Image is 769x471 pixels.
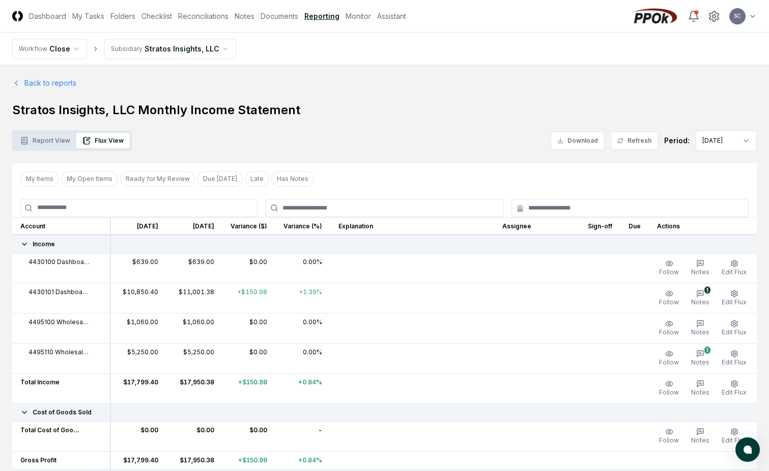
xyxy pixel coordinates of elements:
[29,257,90,267] span: 4430100 Dashboard Suite
[12,217,110,235] th: Account
[222,313,275,343] td: $0.00
[722,268,747,276] span: Edit Flux
[720,257,749,279] button: Edit Flux
[659,268,679,276] span: Follow
[110,343,166,373] td: $5,250.00
[275,313,330,343] td: 0.00%
[580,217,620,235] th: Sign-off
[110,253,166,283] td: $639.00
[275,217,330,235] th: Variance (%)
[166,373,222,403] td: $17,950.38
[20,426,81,435] span: Total Cost of Goods Sold
[120,171,195,187] button: Ready for My Review
[659,388,679,396] span: Follow
[720,348,749,369] button: Edit Flux
[611,132,658,150] button: Refresh
[664,135,690,146] div: Period:
[691,358,709,366] span: Notes
[222,283,275,313] td: +$150.98
[691,268,709,276] span: Notes
[222,421,275,451] td: $0.00
[722,436,747,444] span: Edit Flux
[61,171,118,187] button: My Open Items
[166,217,222,235] th: [DATE]
[178,11,229,21] a: Reconciliations
[657,287,681,309] button: Follow
[29,348,90,357] span: 4495110 Wholesaler RFP Analysis
[691,298,709,306] span: Notes
[691,436,709,444] span: Notes
[551,132,605,150] button: Download
[377,11,406,21] a: Assistant
[222,451,275,469] td: +$150.98
[12,77,76,88] a: Back to reports
[12,39,236,59] nav: breadcrumb
[657,318,681,339] button: Follow
[704,347,710,354] div: 1
[222,373,275,403] td: +$150.98
[222,217,275,235] th: Variance ($)
[275,451,330,469] td: +0.84%
[110,373,166,403] td: $17,799.40
[735,437,760,462] button: atlas-launcher
[275,253,330,283] td: 0.00%
[689,257,711,279] button: Notes
[29,287,90,297] span: 4430101 Dashboard Suite - Revenue Share
[657,348,681,369] button: Follow
[110,421,166,451] td: $0.00
[494,217,580,235] th: Assignee
[166,253,222,283] td: $639.00
[689,318,711,339] button: Notes
[275,373,330,403] td: +0.84%
[110,313,166,343] td: $1,060.00
[620,217,649,235] th: Due
[728,7,747,25] button: SC
[261,11,298,21] a: Documents
[659,328,679,336] span: Follow
[720,318,749,339] button: Edit Flux
[110,283,166,313] td: $10,850.40
[20,378,60,387] span: Total Income
[649,217,757,235] th: Actions
[166,421,222,451] td: $0.00
[271,171,314,187] button: Has Notes
[720,426,749,447] button: Edit Flux
[141,11,172,21] a: Checklist
[659,298,679,306] span: Follow
[275,283,330,313] td: +1.39%
[722,358,747,366] span: Edit Flux
[346,11,371,21] a: Monitor
[659,436,679,444] span: Follow
[722,388,747,396] span: Edit Flux
[691,388,709,396] span: Notes
[12,102,757,118] h1: Stratos Insights, LLC Monthly Income Statement
[689,287,711,309] button: 1Notes
[657,426,681,447] button: Follow
[330,217,494,235] th: Explanation
[110,11,135,21] a: Folders
[222,343,275,373] td: $0.00
[245,171,269,187] button: Late
[33,240,55,249] span: Income
[631,8,679,24] img: PPOk logo
[72,11,104,21] a: My Tasks
[166,313,222,343] td: $1,060.00
[734,12,741,20] span: SC
[235,11,254,21] a: Notes
[110,217,166,235] th: [DATE]
[657,257,681,279] button: Follow
[110,451,166,469] td: $17,799.40
[166,283,222,313] td: $11,001.38
[720,378,749,399] button: Edit Flux
[689,378,711,399] button: Notes
[166,451,222,469] td: $17,950.38
[20,171,59,187] button: My Items
[275,343,330,373] td: 0.00%
[12,11,23,21] img: Logo
[29,11,66,21] a: Dashboard
[704,286,710,294] div: 1
[19,44,47,54] div: Workflow
[14,133,76,148] button: Report View
[722,328,747,336] span: Edit Flux
[222,253,275,283] td: $0.00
